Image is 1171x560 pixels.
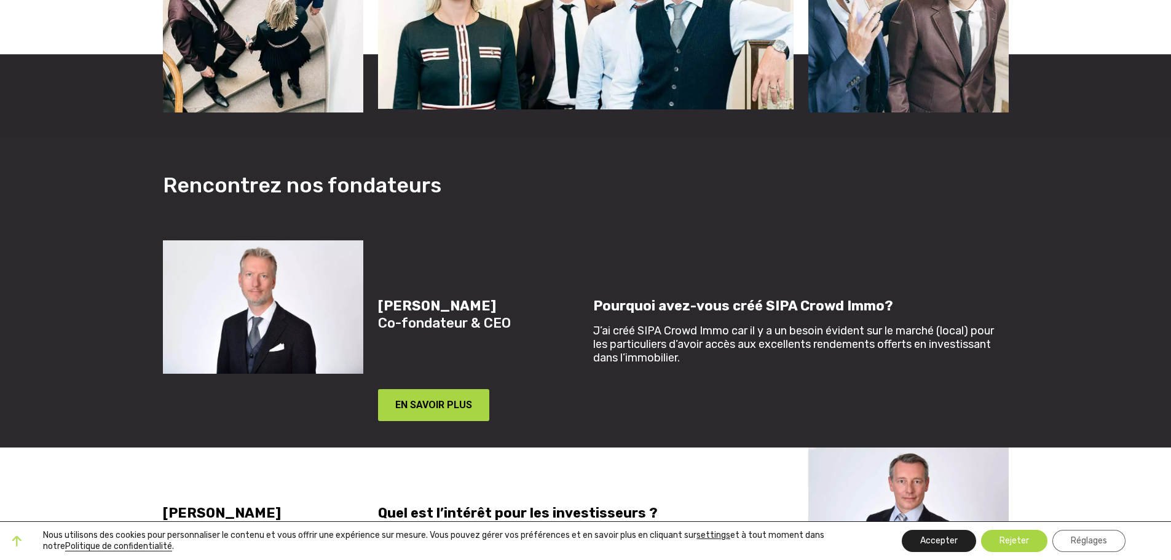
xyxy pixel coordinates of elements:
button: settings [696,530,730,541]
img: Team [163,240,363,374]
h3: Rencontrez nos fondateurs [156,162,1016,240]
button: Réglages [1052,530,1126,552]
button: Accepter [902,530,976,552]
strong: [PERSON_NAME] [378,298,496,314]
p: J’ai créé SIPA Crowd Immo car il y a un besoin évident sur le marché (local) pour les particulier... [593,324,1009,365]
p: Nous utilisons des cookies pour personnaliser le contenu et vous offrir une expérience sur mesure... [43,530,864,552]
h5: Co-fondateur & CFO [163,505,363,539]
h5: Co-fondateur & CEO [378,298,578,332]
button: EN SAVOIR PLUS [378,389,490,421]
button: Rejeter [981,530,1047,552]
strong: Quel est l’intérêt pour les investisseurs ? [378,505,658,521]
strong: [PERSON_NAME] [163,505,281,521]
a: Politique de confidentialité [65,541,172,551]
strong: Pourquoi avez-vous créé SIPA Crowd Immo? [593,298,893,314]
